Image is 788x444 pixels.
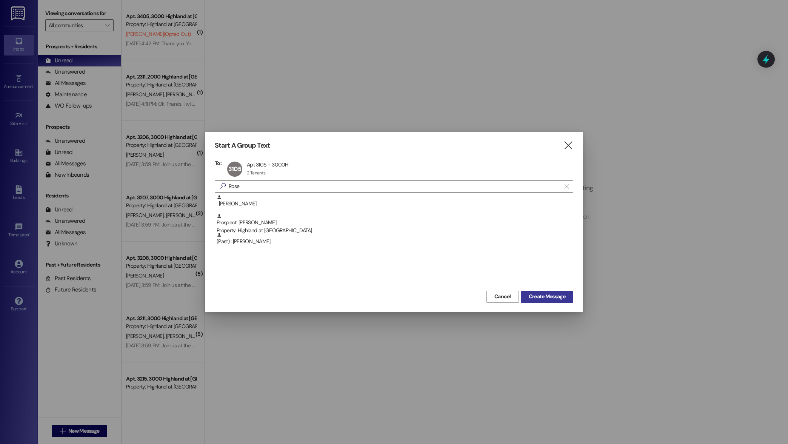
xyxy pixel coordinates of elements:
[217,232,573,245] div: (Past) : [PERSON_NAME]
[486,291,519,303] button: Cancel
[215,194,573,213] div: : [PERSON_NAME]
[215,213,573,232] div: Prospect: [PERSON_NAME]Property: Highland at [GEOGRAPHIC_DATA]
[494,293,511,301] span: Cancel
[521,291,573,303] button: Create Message
[529,293,565,301] span: Create Message
[217,213,573,235] div: Prospect: [PERSON_NAME]
[217,227,573,234] div: Property: Highland at [GEOGRAPHIC_DATA]
[215,141,270,150] h3: Start A Group Text
[247,170,266,176] div: 2 Tenants
[228,165,241,173] span: 3105
[229,181,561,192] input: Search for any contact or apartment
[563,142,573,150] i: 
[215,160,222,166] h3: To:
[217,194,573,208] div: : [PERSON_NAME]
[217,182,229,190] i: 
[247,161,289,168] div: Apt 3105 - 3000H
[561,181,573,192] button: Clear text
[215,232,573,251] div: (Past) : [PERSON_NAME]
[565,183,569,190] i: 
